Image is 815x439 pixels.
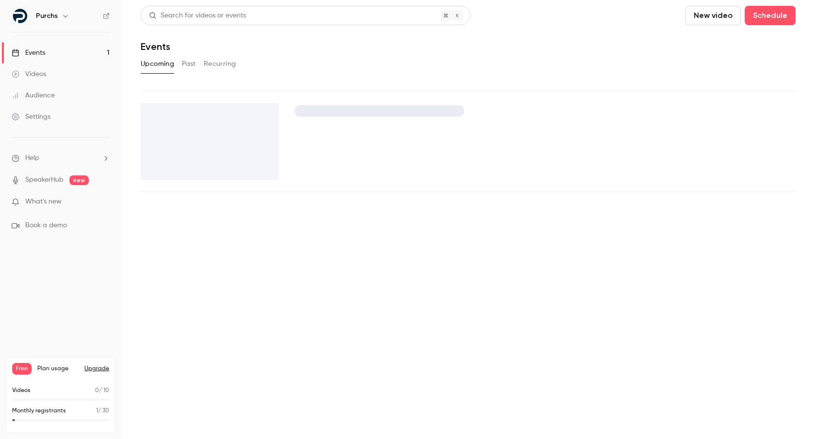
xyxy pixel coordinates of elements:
[141,41,170,52] h1: Events
[685,6,741,25] button: New video
[96,408,98,414] span: 1
[149,11,246,21] div: Search for videos or events
[12,48,45,58] div: Events
[25,197,62,207] span: What's new
[12,153,110,163] li: help-dropdown-opener
[12,407,66,415] p: Monthly registrants
[95,388,99,393] span: 0
[141,56,174,72] button: Upcoming
[69,175,89,185] span: new
[84,365,109,373] button: Upgrade
[12,363,32,375] span: Free
[37,365,79,373] span: Plan usage
[12,8,28,24] img: Purchs
[12,69,46,79] div: Videos
[745,6,796,25] button: Schedule
[25,220,67,231] span: Book a demo
[96,407,109,415] p: / 30
[12,386,31,395] p: Videos
[12,112,50,122] div: Settings
[12,91,55,100] div: Audience
[95,386,109,395] p: / 10
[98,198,110,206] iframe: Noticeable Trigger
[25,175,64,185] a: SpeakerHub
[36,11,58,21] h6: Purchs
[25,153,39,163] span: Help
[204,56,236,72] button: Recurring
[182,56,196,72] button: Past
